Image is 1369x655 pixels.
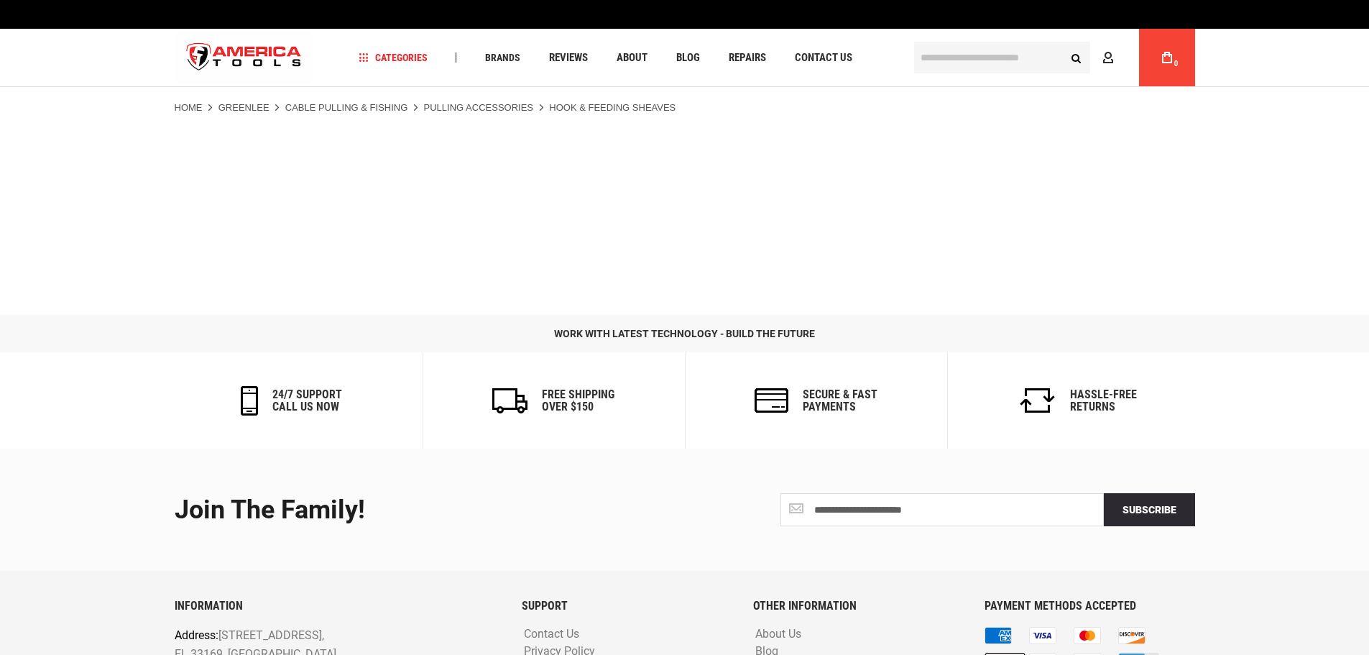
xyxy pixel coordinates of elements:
[1153,29,1181,86] a: 0
[175,629,218,643] span: Address:
[352,48,434,68] a: Categories
[752,628,805,641] a: About Us
[610,48,654,68] a: About
[359,52,428,63] span: Categories
[520,628,583,641] a: Contact Us
[175,600,500,613] h6: INFORMATION
[1174,60,1179,68] span: 0
[272,388,342,413] h6: 24/7 support call us now
[1123,504,1176,516] span: Subscribe
[722,48,773,68] a: Repairs
[676,52,700,63] span: Blog
[549,52,588,63] span: Reviews
[175,31,314,85] img: America Tools
[485,52,520,63] span: Brands
[218,101,269,114] a: GREENLEE
[729,52,766,63] span: Repairs
[617,52,647,63] span: About
[1070,388,1137,413] h6: Hassle-Free Returns
[1063,44,1090,71] button: Search
[542,388,614,413] h6: Free Shipping Over $150
[424,101,533,114] a: Pulling Accessories
[175,31,314,85] a: store logo
[795,52,852,63] span: Contact Us
[985,600,1194,613] h6: PAYMENT METHODS ACCEPTED
[543,48,594,68] a: Reviews
[549,102,676,113] strong: Hook & Feeding Sheaves
[175,101,203,114] a: Home
[175,496,674,525] div: Join the Family!
[479,48,527,68] a: Brands
[1104,493,1195,526] button: Subscribe
[670,48,706,68] a: Blog
[803,388,877,413] h6: secure & fast payments
[285,101,408,114] a: Cable Pulling & Fishing
[522,600,732,613] h6: SUPPORT
[753,600,963,613] h6: OTHER INFORMATION
[788,48,859,68] a: Contact Us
